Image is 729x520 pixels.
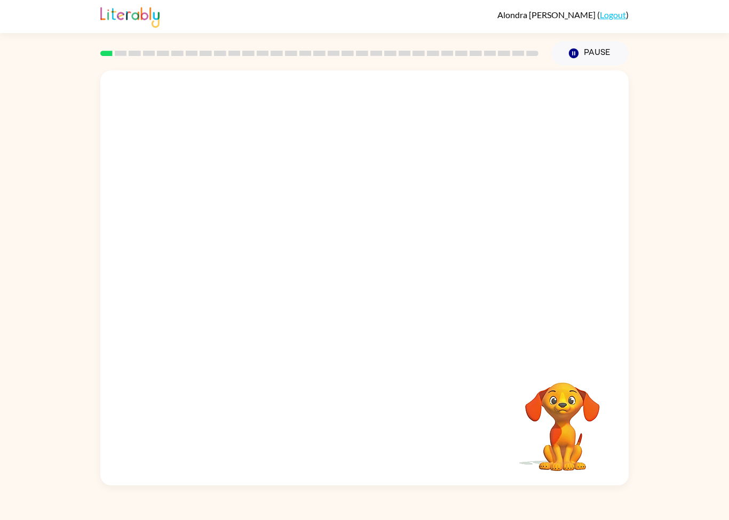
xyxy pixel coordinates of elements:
a: Logout [600,10,626,20]
button: Pause [551,41,629,66]
div: ( ) [497,10,629,20]
video: Your browser must support playing .mp4 files to use Literably. Please try using another browser. [509,366,616,473]
img: Literably [100,4,160,28]
span: Alondra [PERSON_NAME] [497,10,597,20]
